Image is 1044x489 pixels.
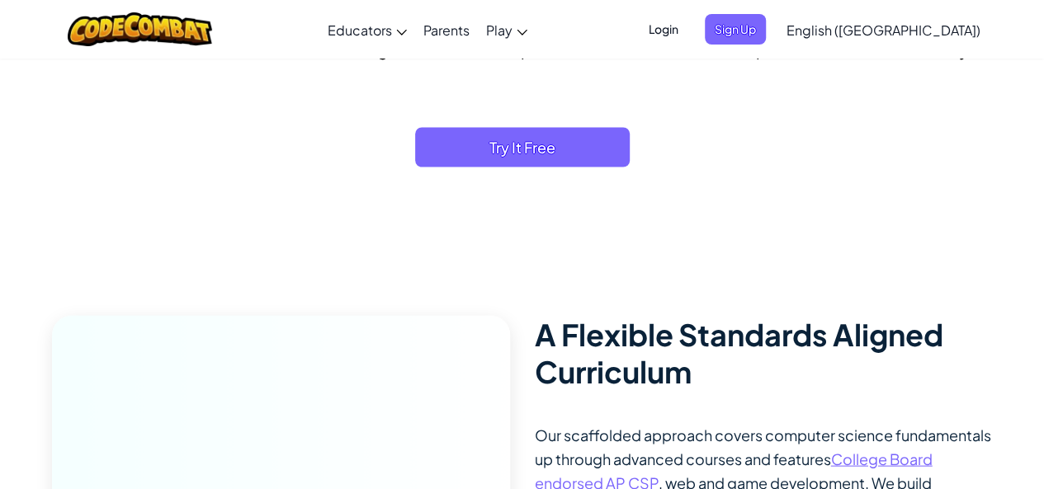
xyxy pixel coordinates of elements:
span: Educators [328,21,392,39]
h3: A Flexible Standards Aligned Curriculum [535,315,993,389]
button: Login [639,14,688,45]
a: Parents [415,7,478,52]
span: Our scaffolded approach covers computer science fundamentals up through advanced courses and feat... [535,425,991,468]
a: Play [478,7,536,52]
a: English ([GEOGRAPHIC_DATA]) [778,7,989,52]
span: English ([GEOGRAPHIC_DATA]) [787,21,980,39]
button: Sign Up [705,14,766,45]
button: Try It Free [415,127,630,167]
span: Play [486,21,513,39]
a: Educators [319,7,415,52]
img: CodeCombat logo [68,12,212,46]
